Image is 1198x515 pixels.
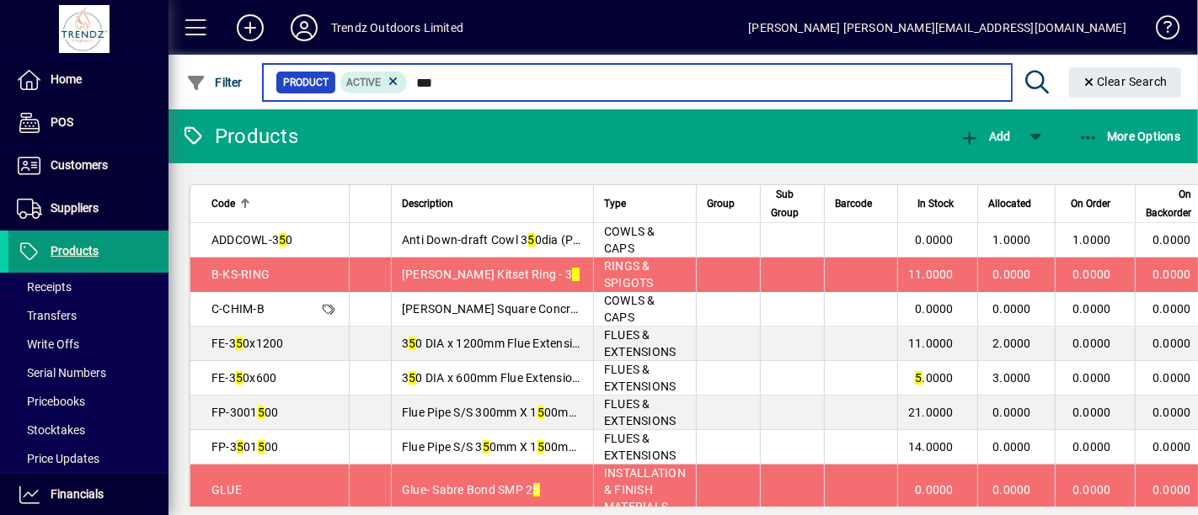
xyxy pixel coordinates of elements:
em: 5 [537,406,544,419]
span: 0.0000 [1072,337,1111,350]
span: 0.0000 [915,483,954,496]
em: 5 [258,406,265,419]
span: 0.0000 [1072,440,1111,454]
em: 5 [237,440,243,454]
span: Code [211,194,235,213]
span: 0.0000 [1153,268,1191,281]
span: Filter [186,76,243,89]
div: Type [604,194,686,213]
span: Product [283,74,329,91]
span: RINGS & SPIGOTS [604,259,654,289]
span: 0.0000 [1153,371,1191,385]
span: Sub Group [771,185,799,222]
span: 0.0000 [1153,406,1191,419]
span: 0.0000 [992,268,1031,281]
span: C-CHIM-B [211,302,265,316]
span: 0.0000 [1153,302,1191,316]
span: 0.0000 [1072,268,1111,281]
a: Home [8,59,168,101]
a: Stocktakes [8,416,168,444]
span: Pricebooks [17,395,85,408]
span: Flue Pipe S/S 3 0mm X 1 00mm, Plain Ends, High Therm (Satin Black) [402,440,782,454]
em: 5 [533,483,540,496]
span: Allocated [988,194,1031,213]
span: .0000 [915,371,954,385]
span: 0.0000 [1153,440,1191,454]
span: 0.0000 [1072,302,1111,316]
span: 0.0000 [915,302,954,316]
em: 5 [258,440,265,454]
a: Serial Numbers [8,358,168,387]
span: 14.0000 [908,440,954,454]
span: Clear Search [1083,75,1169,88]
span: Barcode [835,194,872,213]
span: Write Offs [17,337,79,351]
span: More Options [1078,130,1181,143]
span: Flue Pipe S/S 300mm X 1 00mm, Plain Ends, High Therm (Satin Black) [402,406,782,419]
em: 5 [409,337,415,350]
span: INSTALLATION & FINISH MATERIALS [604,466,686,513]
div: Products [181,123,298,150]
a: Receipts [8,273,168,301]
span: COWLS & CAPS [604,294,655,324]
span: FLUES & EXTENSIONS [604,397,677,427]
span: 0.0000 [1072,406,1111,419]
span: Price Updates [17,452,99,465]
span: COWLS & CAPS [604,225,655,255]
a: Transfers [8,301,168,330]
span: Customers [51,158,108,172]
span: FE-3 0x600 [211,371,277,385]
span: FLUES & EXTENSIONS [604,328,677,358]
span: Description [402,194,453,213]
button: Add [223,13,277,43]
span: Type [604,194,626,213]
span: 0.0000 [1153,483,1191,496]
div: Description [402,194,583,213]
mat-chip: Activation Status: Active [340,72,408,93]
span: Active [347,77,382,88]
a: Write Offs [8,330,168,358]
span: Serial Numbers [17,366,106,380]
a: Pricebooks [8,387,168,416]
span: Transfers [17,309,77,322]
button: Filter [182,67,247,98]
span: 0.0000 [992,406,1031,419]
span: FP-3001 00 [211,406,279,419]
button: More Options [1074,121,1185,151]
span: Financials [51,487,104,501]
span: 0.0000 [915,233,954,247]
div: Code [211,194,339,213]
div: On Order [1066,194,1126,213]
div: Trendz Outdoors Limited [331,14,463,41]
span: 3 0 DIA x 600mm Flue Extension (Painted Black) [402,371,666,385]
span: FE-3 0x1200 [211,337,284,350]
div: Allocated [988,194,1046,213]
span: FLUES & EXTENSIONS [604,363,677,393]
span: Add [960,130,1010,143]
div: Group [707,194,750,213]
span: FP-3 01 00 [211,440,279,454]
span: Glue- Sabre Bond SMP 2 [402,483,540,496]
span: FLUES & EXTENSIONS [604,432,677,462]
span: Group [707,194,735,213]
span: Home [51,72,82,86]
span: 21.0000 [908,406,954,419]
span: 0.0000 [992,483,1031,496]
em: 5 [528,233,535,247]
em: 5 [537,440,544,454]
div: [PERSON_NAME] [PERSON_NAME][EMAIL_ADDRESS][DOMAIN_NAME] [748,14,1126,41]
span: 0.0000 [1072,371,1111,385]
em: 5 [483,440,489,454]
div: Sub Group [771,185,814,222]
span: Products [51,244,99,257]
button: Clear [1069,67,1182,98]
span: 0.0000 [1153,233,1191,247]
span: 1.0000 [1072,233,1111,247]
span: B-KS-RING [211,268,270,281]
button: Add [955,121,1014,151]
a: Suppliers [8,188,168,230]
em: 5 [236,337,243,350]
span: GLUE [211,483,242,496]
div: In Stock [908,194,969,213]
div: Barcode [835,194,887,213]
